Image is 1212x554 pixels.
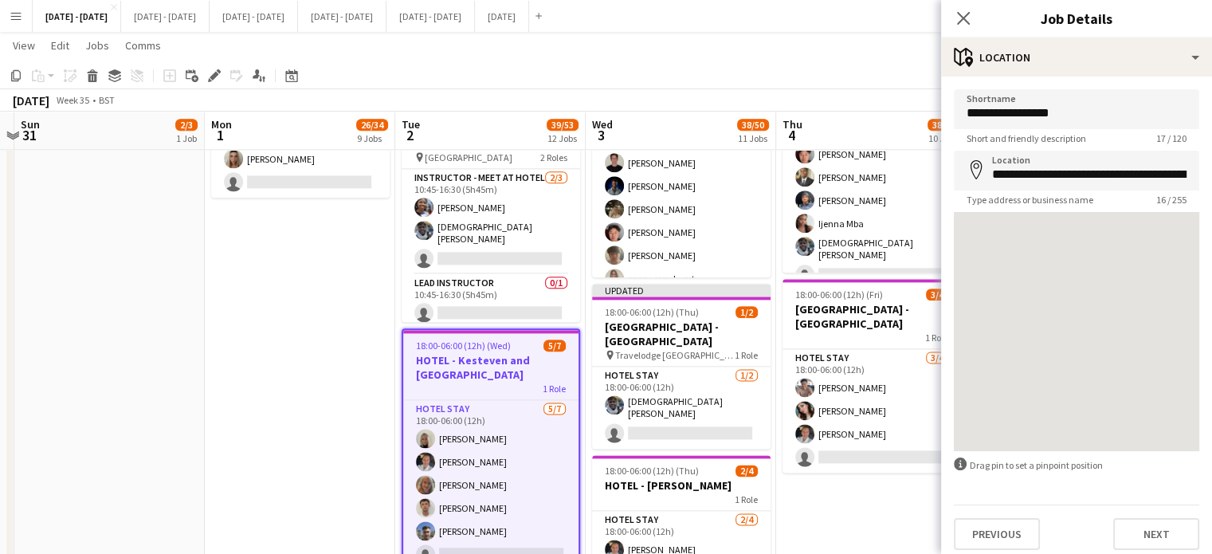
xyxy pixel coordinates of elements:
span: 5/7 [543,340,566,352]
span: View [13,38,35,53]
button: [DATE] [475,1,529,32]
button: [DATE] - [DATE] [298,1,386,32]
span: 16 / 255 [1143,194,1199,206]
app-job-card: 18:00-06:00 (12h) (Fri)3/4[GEOGRAPHIC_DATA] - [GEOGRAPHIC_DATA]1 RoleHotel Stay3/418:00-06:00 (12... [783,279,961,473]
span: 3 [590,126,613,144]
span: [GEOGRAPHIC_DATA] [425,151,512,163]
a: Comms [119,35,167,56]
span: 1 Role [735,493,758,505]
div: [DATE] [13,92,49,108]
span: 1 [209,126,232,144]
div: 10 Jobs [928,132,959,144]
span: 18:00-06:00 (12h) (Thu) [605,465,699,477]
span: Sun [21,117,40,132]
app-job-card: Updated10:45-16:30 (5h45m)2/4[GEOGRAPHIC_DATA] (100) Hub (H/D PM) [GEOGRAPHIC_DATA]2 RolesInstruc... [402,86,580,322]
span: 3/4 [926,289,948,301]
app-card-role: Hotel Stay6/718:00-06:00 (12h)[PERSON_NAME][PERSON_NAME][PERSON_NAME][PERSON_NAME]Ijenna Mba[DEMO... [783,92,961,290]
app-card-role: Instructor - Meet at Hotel2/310:45-16:30 (5h45m)[PERSON_NAME][DEMOGRAPHIC_DATA][PERSON_NAME] [402,169,580,274]
span: Week 35 [53,94,92,106]
h3: [GEOGRAPHIC_DATA] - [GEOGRAPHIC_DATA] [592,320,771,348]
span: Tue [402,117,420,132]
button: [DATE] - [DATE] [386,1,475,32]
span: Jobs [85,38,109,53]
span: Thu [783,117,802,132]
span: 18:00-06:00 (12h) (Thu) [605,306,699,318]
span: 26/34 [356,119,388,131]
span: 2/4 [735,465,758,477]
span: 2 [399,126,420,144]
span: Mon [211,117,232,132]
span: 1 Role [735,349,758,361]
span: Comms [125,38,161,53]
span: 1/2 [735,306,758,318]
a: View [6,35,41,56]
div: Updated [592,284,771,297]
app-card-role: Hotel Stay3/418:00-06:00 (12h)[PERSON_NAME][PERSON_NAME][PERSON_NAME] [783,349,961,473]
a: Edit [45,35,76,56]
button: [DATE] - [DATE] [210,1,298,32]
span: Edit [51,38,69,53]
div: 12 Jobs [547,132,578,144]
app-job-card: Updated18:00-06:00 (12h) (Thu)1/2[GEOGRAPHIC_DATA] - [GEOGRAPHIC_DATA] Travelodge [GEOGRAPHIC_DAT... [592,284,771,449]
span: Wed [592,117,613,132]
span: 1 Role [543,383,566,395]
h3: HOTEL - [PERSON_NAME] [592,478,771,493]
app-card-role: Instructor - Meet at School7/712:35-16:00 (3h25m)[PERSON_NAME][PERSON_NAME][PERSON_NAME][PERSON_N... [592,124,771,317]
app-card-role: Hotel Stay1/218:00-06:00 (12h)[DEMOGRAPHIC_DATA][PERSON_NAME] [592,367,771,449]
app-card-role: Lead Instructor0/110:45-16:30 (5h45m) [402,274,580,328]
span: 17 / 120 [1143,132,1199,144]
span: Type address or business name [954,194,1106,206]
span: 2/3 [175,119,198,131]
span: 18:00-06:00 (12h) (Wed) [416,340,511,352]
button: Next [1113,518,1199,550]
span: 39/53 [547,119,579,131]
span: 4 [780,126,802,144]
div: 1 Job [176,132,197,144]
div: BST [99,94,115,106]
div: 9 Jobs [357,132,387,144]
a: Jobs [79,35,116,56]
h3: [GEOGRAPHIC_DATA] - [GEOGRAPHIC_DATA] [783,302,961,331]
app-job-card: 18:00-06:00 (12h) (Fri)6/7HOTEL - Lowestoft 6th form1 RoleHotel Stay6/718:00-06:00 (12h)[PERSON_N... [783,37,961,273]
span: 2 Roles [540,151,567,163]
div: 11 Jobs [738,132,768,144]
span: 38/47 [928,119,959,131]
h3: Job Details [941,8,1212,29]
span: 31 [18,126,40,144]
span: 18:00-06:00 (12h) (Fri) [795,289,883,301]
div: Location [941,38,1212,77]
span: 1 Role [925,332,948,344]
button: Previous [954,518,1040,550]
span: 38/50 [737,119,769,131]
div: Drag pin to set a pinpoint position [954,458,1199,473]
button: [DATE] - [DATE] [33,1,121,32]
button: [DATE] - [DATE] [121,1,210,32]
span: Travelodge [GEOGRAPHIC_DATA] Maypole [615,349,735,361]
h3: HOTEL - Kesteven and [GEOGRAPHIC_DATA] [403,353,579,382]
app-job-card: Updated12:35-16:00 (3h25m)7/8[GEOGRAPHIC_DATA] (239) Hub (Half Day PM) [GEOGRAPHIC_DATA]2 RolesIn... [592,41,771,277]
span: Short and friendly description [954,132,1099,144]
